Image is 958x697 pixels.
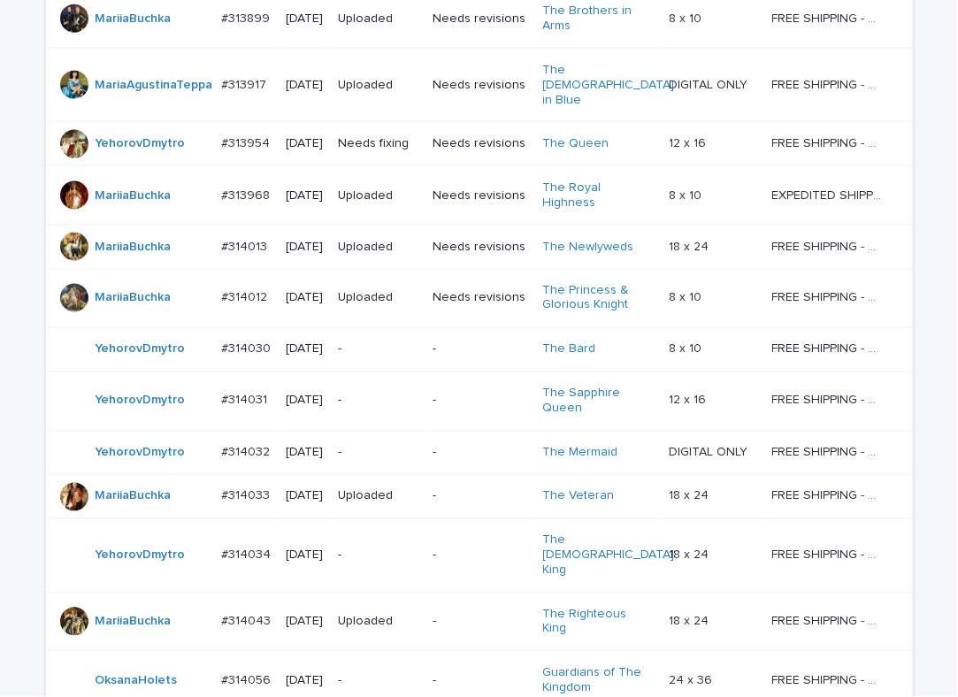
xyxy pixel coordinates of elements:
p: 18 x 24 [669,611,712,630]
p: [DATE] [286,394,324,409]
p: #314031 [221,390,271,409]
tr: MariiaBuchka #314033#314033 [DATE]Uploaded-The Veteran 18 x 2418 x 24 FREE SHIPPING - preview in ... [46,475,913,519]
p: Needs fixing [338,136,418,151]
p: - [338,394,418,409]
p: 12 x 16 [669,390,709,409]
a: The [DEMOGRAPHIC_DATA] King [543,533,675,578]
p: Uploaded [338,489,418,504]
p: Needs revisions [433,78,529,93]
p: #313968 [221,185,273,203]
p: [DATE] [286,78,324,93]
p: #313917 [221,74,270,93]
p: FREE SHIPPING - preview in 1-2 business days, after your approval delivery will take 5-10 b.d. [772,74,886,93]
a: MariiaBuchka [96,11,172,27]
p: - [338,548,418,563]
a: OksanaHolets [96,674,178,689]
p: Uploaded [338,240,418,255]
p: FREE SHIPPING - preview in 1-2 business days, after your approval delivery will take 5-10 b.d. [772,486,886,504]
a: MariiaBuchka [96,240,172,255]
tr: MariiaBuchka #313968#313968 [DATE]UploadedNeeds revisionsThe Royal Highness 8 x 108 x 10 EXPEDITE... [46,166,913,226]
p: 8 x 10 [669,185,705,203]
a: YehorovDmytro [96,446,186,461]
tr: YehorovDmytro #314030#314030 [DATE]--The Bard 8 x 108 x 10 FREE SHIPPING - preview in 1-2 busines... [46,328,913,372]
p: FREE SHIPPING - preview in 1-2 business days, after your approval delivery will take 5-10 b.d. [772,287,886,306]
tr: YehorovDmytro #313954#313954 [DATE]Needs fixingNeeds revisionsThe Queen 12 x 1612 x 16 FREE SHIPP... [46,122,913,166]
p: FREE SHIPPING - preview in 1-2 business days, after your approval delivery will take 5-10 b.d. [772,611,886,630]
tr: MariaAgustinaTeppa #313917#313917 [DATE]UploadedNeeds revisionsThe [DEMOGRAPHIC_DATA] in Blue DIG... [46,48,913,121]
p: #314056 [221,670,274,689]
p: [DATE] [286,188,324,203]
p: - [433,394,529,409]
tr: MariiaBuchka #314043#314043 [DATE]Uploaded-The Righteous King 18 x 2418 x 24 FREE SHIPPING - prev... [46,593,913,652]
p: Uploaded [338,188,418,203]
a: The Queen [543,136,609,151]
p: [DATE] [286,291,324,306]
p: 8 x 10 [669,287,705,306]
a: The Veteran [543,489,615,504]
p: Uploaded [338,615,418,630]
p: Needs revisions [433,240,529,255]
tr: YehorovDmytro #314031#314031 [DATE]--The Sapphire Queen 12 x 1612 x 16 FREE SHIPPING - preview in... [46,371,913,431]
a: Guardians of The Kingdom [543,666,654,696]
a: YehorovDmytro [96,548,186,563]
p: - [338,342,418,357]
a: YehorovDmytro [96,394,186,409]
p: FREE SHIPPING - preview in 1-2 business days, after your approval delivery will take 5-10 b.d. [772,442,886,461]
a: The Princess & Glorious Knight [543,284,654,314]
tr: MariiaBuchka #314013#314013 [DATE]UploadedNeeds revisionsThe Newlyweds 18 x 2418 x 24 FREE SHIPPI... [46,225,913,269]
p: FREE SHIPPING - preview in 1-2 business days, after your approval delivery will take 5-10 b.d. [772,390,886,409]
p: - [433,548,529,563]
a: YehorovDmytro [96,342,186,357]
p: [DATE] [286,489,324,504]
a: The Sapphire Queen [543,387,654,417]
p: [DATE] [286,11,324,27]
p: FREE SHIPPING - preview in 1-2 business days, after your approval delivery will take 5-10 b.d. [772,236,886,255]
p: Needs revisions [433,136,529,151]
p: - [338,446,418,461]
p: 18 x 24 [669,486,712,504]
p: [DATE] [286,548,324,563]
p: 18 x 24 [669,545,712,563]
a: The Newlyweds [543,240,634,255]
a: MariaAgustinaTeppa [96,78,213,93]
p: - [433,342,529,357]
p: Uploaded [338,11,418,27]
p: - [433,674,529,689]
p: #314012 [221,287,271,306]
p: #314030 [221,339,274,357]
p: Uploaded [338,291,418,306]
a: The Brothers in Arms [543,4,654,34]
p: #313954 [221,133,273,151]
p: Needs revisions [433,11,529,27]
p: [DATE] [286,342,324,357]
p: - [433,446,529,461]
a: MariiaBuchka [96,489,172,504]
p: 24 x 36 [669,670,716,689]
a: The Mermaid [543,446,618,461]
p: [DATE] [286,240,324,255]
tr: MariiaBuchka #314012#314012 [DATE]UploadedNeeds revisionsThe Princess & Glorious Knight 8 x 108 x... [46,269,913,328]
a: MariiaBuchka [96,188,172,203]
p: - [338,674,418,689]
p: #314032 [221,442,273,461]
p: [DATE] [286,615,324,630]
p: EXPEDITED SHIPPING - preview in 1 business day; delivery up to 5 business days after your approval. [772,185,886,203]
p: - [433,615,529,630]
p: FREE SHIPPING - preview in 1-2 business days, after your approval delivery will take 5-10 b.d. [772,133,886,151]
p: #313899 [221,8,273,27]
a: MariiaBuchka [96,615,172,630]
p: FREE SHIPPING - preview in 1-2 business days, after your approval delivery will take 5-10 b.d. [772,670,886,689]
p: [DATE] [286,136,324,151]
p: FREE SHIPPING - preview in 1-2 business days, after your approval delivery will take 5-10 b.d. [772,545,886,563]
p: [DATE] [286,446,324,461]
p: - [433,489,529,504]
p: Uploaded [338,78,418,93]
p: Needs revisions [433,291,529,306]
p: Needs revisions [433,188,529,203]
p: DIGITAL ONLY [669,74,751,93]
p: #314033 [221,486,273,504]
a: YehorovDmytro [96,136,186,151]
p: 8 x 10 [669,8,705,27]
p: #314043 [221,611,274,630]
a: The Bard [543,342,596,357]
